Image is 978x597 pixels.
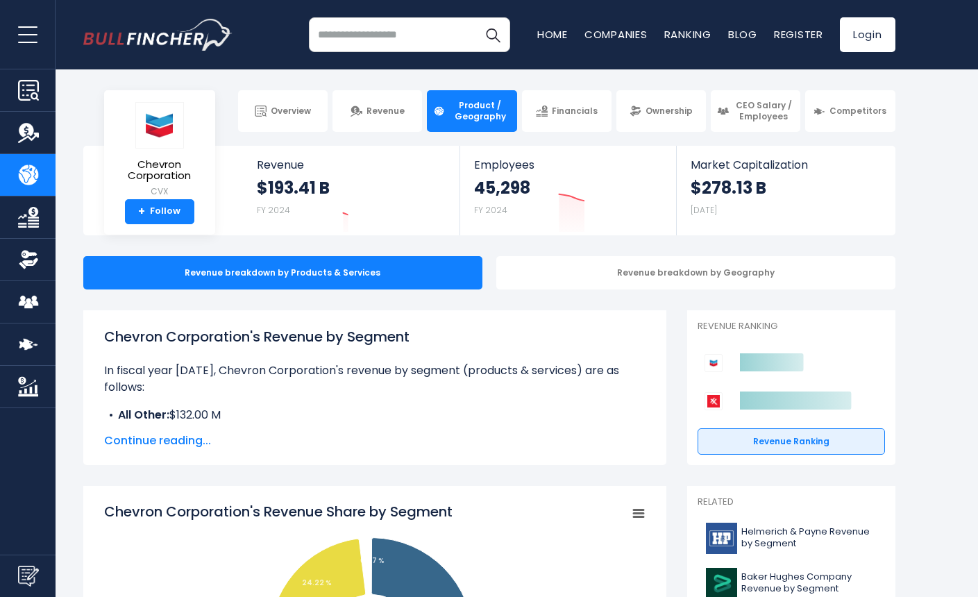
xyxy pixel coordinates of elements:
[243,146,460,235] a: Revenue $193.41 B FY 2024
[115,101,205,199] a: Chevron Corporation CVX
[552,106,598,117] span: Financials
[705,392,723,410] img: Exxon Mobil Corporation competitors logo
[83,19,233,51] img: bullfincher logo
[698,519,885,557] a: Helmerich & Payne Revenue by Segment
[522,90,612,132] a: Financials
[366,106,405,117] span: Revenue
[733,100,794,121] span: CEO Salary / Employees
[257,158,446,171] span: Revenue
[691,204,717,216] small: [DATE]
[118,407,169,423] b: All Other:
[677,146,893,235] a: Market Capitalization $278.13 B [DATE]
[332,90,422,132] a: Revenue
[360,555,385,566] tspan: 0.07 %
[705,354,723,372] img: Chevron Corporation competitors logo
[18,249,39,270] img: Ownership
[474,158,662,171] span: Employees
[584,27,648,42] a: Companies
[257,204,290,216] small: FY 2024
[460,146,676,235] a: Employees 45,298 FY 2024
[805,90,895,132] a: Competitors
[125,199,194,224] a: +Follow
[616,90,706,132] a: Ownership
[474,204,507,216] small: FY 2024
[698,428,885,455] a: Revenue Ranking
[115,159,204,182] span: Chevron Corporation
[449,100,510,121] span: Product / Geography
[537,27,568,42] a: Home
[474,177,530,199] strong: 45,298
[698,496,885,508] p: Related
[104,407,646,423] li: $132.00 M
[706,523,737,554] img: HP logo
[840,17,895,52] a: Login
[829,106,886,117] span: Competitors
[728,27,757,42] a: Blog
[257,177,330,199] strong: $193.41 B
[646,106,693,117] span: Ownership
[691,177,766,199] strong: $278.13 B
[475,17,510,52] button: Search
[427,90,516,132] a: Product / Geography
[104,326,646,347] h1: Chevron Corporation's Revenue by Segment
[104,502,453,521] tspan: Chevron Corporation's Revenue Share by Segment
[664,27,711,42] a: Ranking
[138,205,145,218] strong: +
[271,106,311,117] span: Overview
[741,571,877,595] span: Baker Hughes Company Revenue by Segment
[104,432,646,449] span: Continue reading...
[496,256,895,289] div: Revenue breakdown by Geography
[691,158,879,171] span: Market Capitalization
[115,185,204,198] small: CVX
[302,578,332,588] tspan: 24.22 %
[774,27,823,42] a: Register
[698,321,885,333] p: Revenue Ranking
[83,19,233,51] a: Go to homepage
[711,90,800,132] a: CEO Salary / Employees
[104,362,646,396] p: In fiscal year [DATE], Chevron Corporation's revenue by segment (products & services) are as foll...
[238,90,328,132] a: Overview
[741,526,877,550] span: Helmerich & Payne Revenue by Segment
[83,256,482,289] div: Revenue breakdown by Products & Services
